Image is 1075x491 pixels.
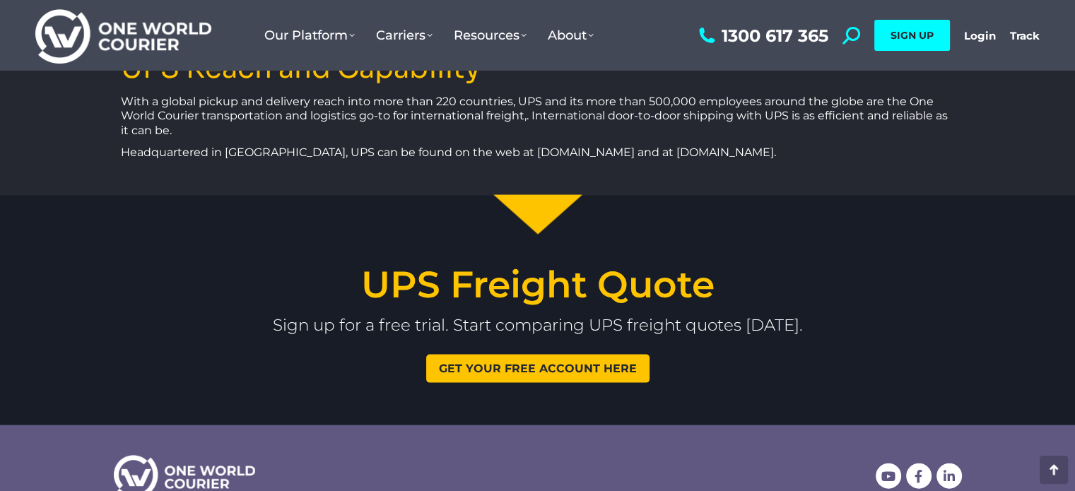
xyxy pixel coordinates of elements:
[121,146,955,160] p: Headquartered in [GEOGRAPHIC_DATA], UPS can be found on the web at [DOMAIN_NAME] and at [DOMAIN_N...
[964,29,996,42] a: Login
[121,95,955,138] p: With a global pickup and delivery reach into more than 220 countries, UPS and its more than 500,0...
[264,28,355,43] span: Our Platform
[426,355,650,383] a: Get your free account here
[35,7,211,64] img: One World Courier
[1010,29,1040,42] a: Track
[874,20,950,51] a: SIGN UP
[891,29,934,42] span: SIGN UP
[695,27,828,45] a: 1300 617 365
[121,54,480,84] h3: UPS Reach and Capability
[254,13,365,57] a: Our Platform
[365,13,443,57] a: Carriers
[537,13,604,57] a: About
[454,28,527,43] span: Resources
[443,13,537,57] a: Resources
[548,28,594,43] span: About
[376,28,433,43] span: Carriers
[439,363,637,374] span: Get your free account here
